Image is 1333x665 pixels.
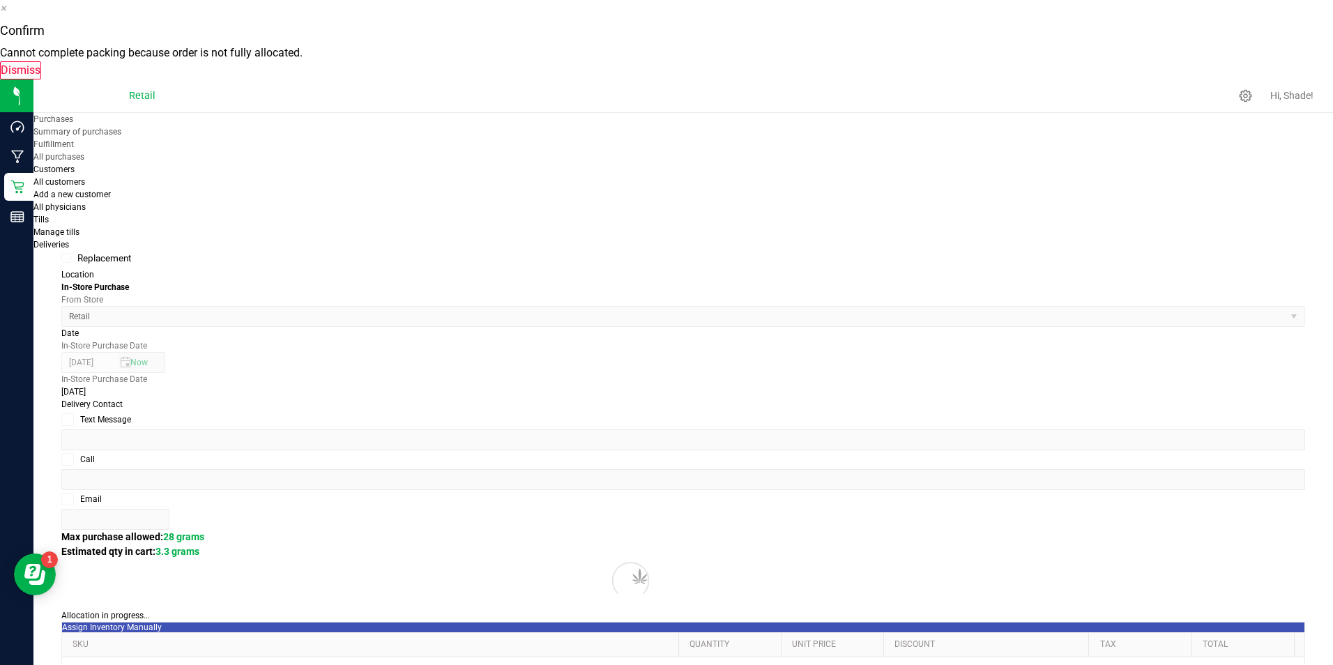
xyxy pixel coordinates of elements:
span: Tills [33,215,49,224]
a: Unit Price [792,639,878,650]
div: Manage settings [1237,89,1254,102]
span: 28 grams [163,531,204,542]
iframe: Resource center [14,553,56,595]
img: Flourish Software [7,79,26,112]
span: select [1284,307,1304,326]
span: All physicians [33,202,86,212]
inline-svg: Retail [10,180,24,194]
span: select [119,353,133,372]
label: Text Message [61,413,1305,426]
span: Estimated qty in cart: [61,546,199,557]
span: Max purchase allowed: [61,531,204,542]
div: Delivery Contact [61,398,1305,411]
div: Date [61,327,1305,339]
inline-svg: Dashboard [10,120,24,134]
span: Retail [129,90,155,102]
span: Purchases [33,114,73,124]
span: Set Current date [130,358,148,367]
div: [DATE] [61,385,1305,398]
span: Retail [62,307,1287,326]
div: Allocation in progress... [61,609,1305,622]
label: From Store [61,295,103,305]
span: All customers [33,177,85,187]
span: Add a new customer [33,190,111,199]
span: Deliveries [33,240,69,250]
span: Summary of purchases [33,127,121,137]
input: Format: (999) 999-9999 [61,469,1305,490]
label: In-Store Purchase Date [61,341,147,351]
a: Tax [1100,639,1187,650]
input: Format: (999) 999-9999 [61,429,1305,450]
inline-svg: Manufacturing [10,150,24,164]
div: Replacement [77,251,131,265]
a: SKU [73,639,673,650]
div: Location [61,268,1305,281]
span: Customers [33,165,75,174]
a: Discount [894,639,1083,650]
inline-svg: Reports [10,210,24,224]
label: Call [61,453,1305,466]
a: Quantity [690,639,776,650]
span: Fulfillment [33,139,74,149]
a: Assign Inventory Manually [62,622,162,632]
span: select [133,353,144,372]
label: Email [61,493,1305,505]
span: Hi, Shade! [1270,90,1313,101]
strong: In-Store Purchase [61,282,129,292]
span: All purchases [33,152,84,162]
label: In-Store Purchase Date [61,374,147,384]
iframe: Resource center unread badge [41,551,58,568]
a: Total [1203,639,1289,650]
span: 3.3 grams [155,546,199,557]
span: Manage tills [33,227,79,237]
